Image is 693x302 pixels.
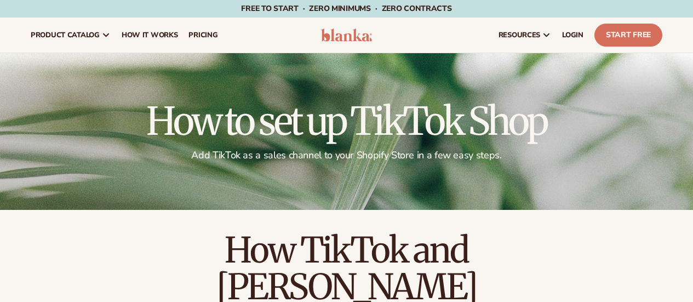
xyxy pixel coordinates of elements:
a: pricing [183,18,223,53]
span: pricing [188,31,217,39]
span: product catalog [31,31,100,39]
a: resources [493,18,557,53]
a: How It Works [116,18,184,53]
span: resources [499,31,540,39]
span: How It Works [122,31,178,39]
img: logo [321,29,373,42]
p: Add TikTok as a sales channel to your Shopify Store in a few easy steps. [31,149,662,162]
span: LOGIN [562,31,583,39]
h1: How to set up TikTok Shop [31,102,662,140]
a: product catalog [25,18,116,53]
span: Free to start · ZERO minimums · ZERO contracts [241,3,451,14]
a: Start Free [594,24,662,47]
a: LOGIN [557,18,589,53]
